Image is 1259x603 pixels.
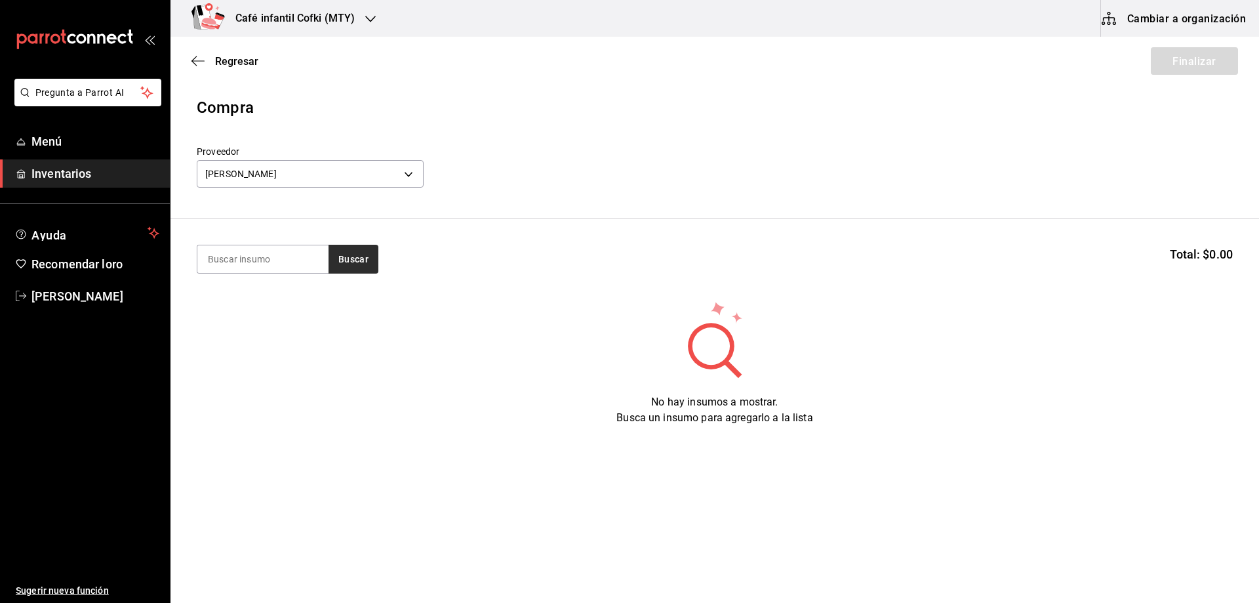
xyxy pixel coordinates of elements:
font: Buscar [338,254,369,264]
font: Busca un insumo para agregarlo a la lista [616,411,812,424]
font: Regresar [215,55,258,68]
font: Inventarios [31,167,91,180]
button: Regresar [191,55,258,68]
font: No hay insumos a mostrar. [651,396,778,408]
font: Cambiar a organización [1127,12,1246,24]
button: Pregunta a Parrot AI [14,79,161,106]
font: Compra [197,98,254,117]
font: Proveedor [197,146,239,157]
font: [PERSON_NAME] [205,169,277,179]
font: Total: $0.00 [1170,247,1233,261]
font: Menú [31,135,62,148]
button: Buscar [329,245,378,274]
font: Pregunta a Parrot AI [35,87,125,98]
font: Recomendar loro [31,257,123,271]
font: Sugerir nueva función [16,585,109,596]
button: abrir_cajón_menú [144,34,155,45]
font: Café infantil Cofki (MTY) [235,12,355,24]
a: Pregunta a Parrot AI [9,95,161,109]
font: Ayuda [31,228,67,242]
input: Buscar insumo [197,245,329,273]
font: [PERSON_NAME] [31,289,123,303]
